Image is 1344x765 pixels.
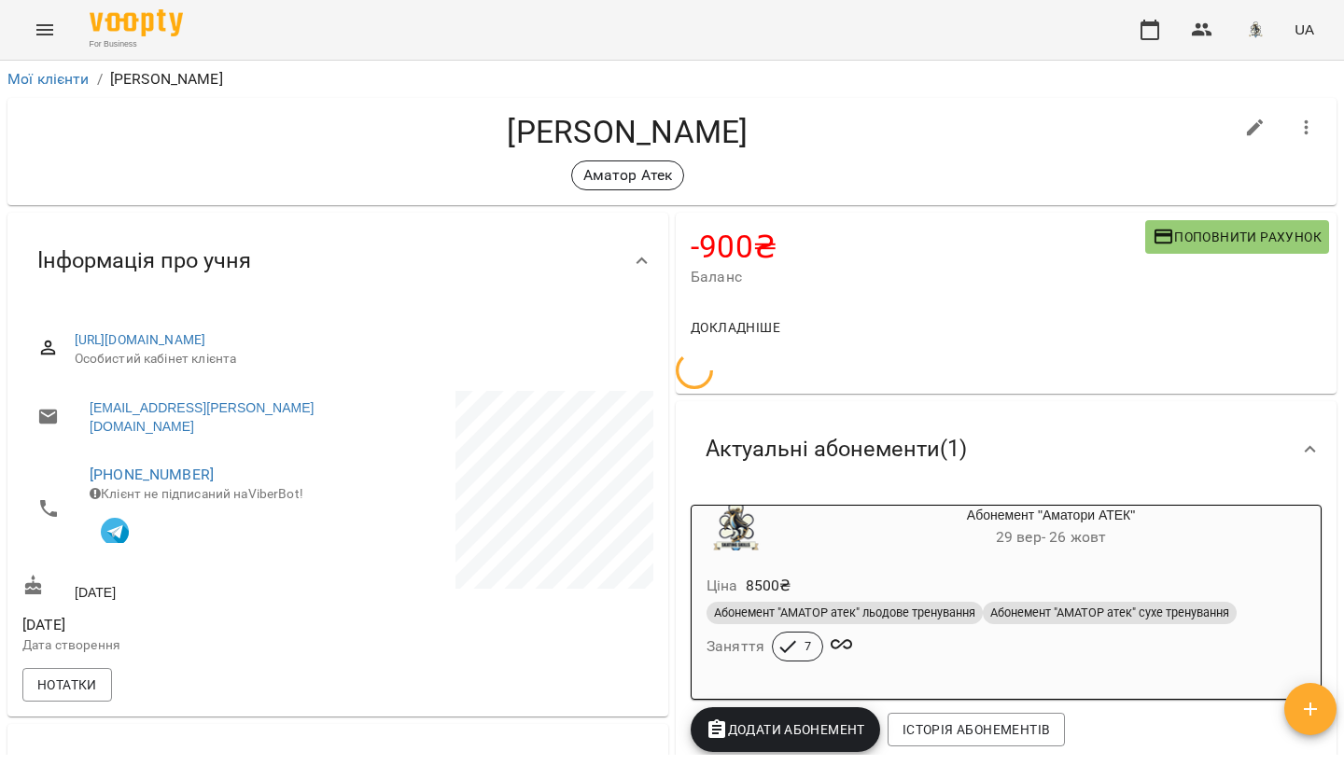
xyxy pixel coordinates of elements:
h4: -900 ₴ [691,228,1145,266]
h6: Заняття [707,633,764,660]
span: [DATE] [22,614,334,636]
svg: Необмежені відвідування [831,633,853,656]
p: Дата створення [22,636,334,655]
span: Інформація про учня [37,246,251,275]
button: UA [1287,12,1322,47]
button: Menu [22,7,67,52]
span: 29 вер - 26 жовт [996,528,1106,546]
span: 7 [793,638,822,655]
div: Аматор Атек [571,160,685,190]
a: [EMAIL_ADDRESS][PERSON_NAME][DOMAIN_NAME] [90,398,319,436]
div: Абонемент "Аматори АТЕК" [692,506,781,550]
nav: breadcrumb [7,68,1337,90]
img: Telegram [101,518,129,546]
a: [URL][DOMAIN_NAME] [75,332,206,347]
button: Додати Абонемент [691,707,880,752]
div: Інформація про учня [7,213,668,309]
span: Абонемент "АМАТОР атек" сухе тренування [983,605,1237,621]
img: Voopty Logo [90,9,183,36]
h4: [PERSON_NAME] [22,113,1233,151]
button: Абонемент "Аматори АТЕК"29 вер- 26 жовтЦіна8500₴Абонемент "АМАТОР атек" льодове тренуванняАбонеме... [692,506,1321,684]
span: Клієнт не підписаний на ViberBot! [90,486,303,501]
p: 8500 ₴ [746,575,791,597]
div: [DATE] [19,571,338,605]
button: Докладніше [683,311,788,344]
span: Докладніше [691,316,780,339]
span: Додати Абонемент [706,718,865,741]
p: [PERSON_NAME] [110,68,223,90]
span: For Business [90,38,183,50]
button: Поповнити рахунок [1145,220,1329,254]
a: [PHONE_NUMBER] [90,466,214,483]
li: / [97,68,103,90]
h6: Ціна [707,573,738,599]
button: Нотатки [22,668,112,702]
button: Історія абонементів [888,713,1065,746]
img: 8c829e5ebed639b137191ac75f1a07db.png [1242,17,1268,43]
span: Особистий кабінет клієнта [75,350,638,369]
span: Баланс [691,266,1145,288]
span: Абонемент "АМАТОР атек" льодове тренування [707,605,983,621]
div: Абонемент "Аматори АТЕК" [781,506,1321,550]
div: Актуальні абонементи(1) [676,401,1337,497]
span: UA [1295,20,1314,39]
p: Аматор Атек [583,164,673,187]
span: Нотатки [37,674,97,696]
span: Історія абонементів [903,718,1050,741]
span: Поповнити рахунок [1153,226,1322,248]
span: Актуальні абонементи ( 1 ) [706,435,967,464]
button: Клієнт підписаний на VooptyBot [90,504,140,554]
a: Мої клієнти [7,70,90,88]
